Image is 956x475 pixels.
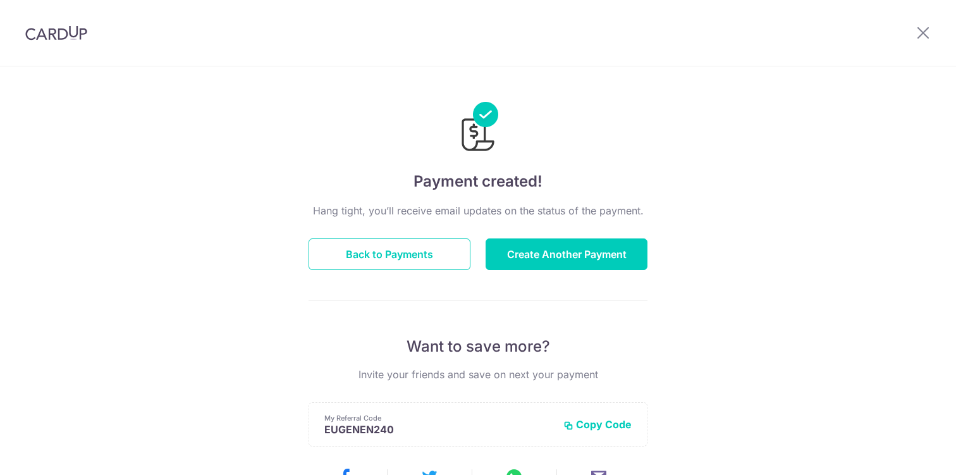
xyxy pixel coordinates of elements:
[324,423,553,436] p: EUGENEN240
[309,170,647,193] h4: Payment created!
[309,203,647,218] p: Hang tight, you’ll receive email updates on the status of the payment.
[486,238,647,270] button: Create Another Payment
[309,238,470,270] button: Back to Payments
[309,367,647,382] p: Invite your friends and save on next your payment
[563,418,632,431] button: Copy Code
[25,25,87,40] img: CardUp
[309,336,647,357] p: Want to save more?
[324,413,553,423] p: My Referral Code
[458,102,498,155] img: Payments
